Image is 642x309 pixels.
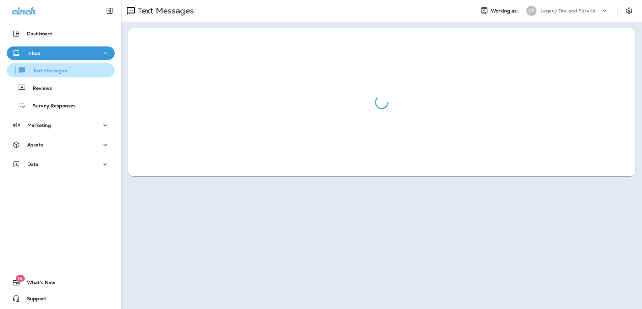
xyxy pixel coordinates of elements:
[20,280,55,288] span: What's New
[7,138,115,151] button: Assets
[7,158,115,171] button: Data
[541,8,595,13] p: Legacy Tire and Service
[7,27,115,40] button: Dashboard
[7,118,115,132] button: Marketing
[26,85,52,92] p: Reviews
[526,6,536,16] div: LT
[100,4,119,18] button: Collapse Sidebar
[7,81,115,95] button: Reviews
[27,123,51,128] p: Marketing
[7,98,115,112] button: Survey Responses
[20,296,46,304] span: Support
[27,50,40,56] p: Inbox
[27,162,39,167] p: Data
[16,275,25,282] span: 19
[7,63,115,77] button: Text Messages
[623,5,635,17] button: Settings
[491,8,520,14] span: Working as:
[7,46,115,60] button: Inbox
[27,31,53,36] p: Dashboard
[135,6,194,16] p: Text Messages
[27,142,43,147] p: Assets
[26,103,76,109] p: Survey Responses
[7,276,115,289] button: 19What's New
[26,68,67,74] p: Text Messages
[7,292,115,305] button: Support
